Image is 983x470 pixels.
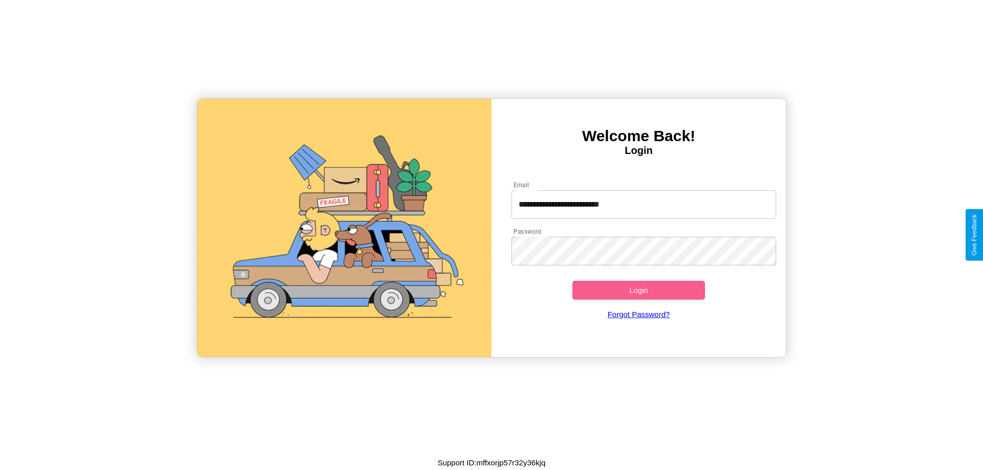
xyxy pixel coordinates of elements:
a: Forgot Password? [506,300,772,329]
p: Support ID: mffxorjp57r32y36kjq [438,456,546,469]
h4: Login [491,145,786,156]
div: Give Feedback [971,214,978,256]
h3: Welcome Back! [491,127,786,145]
img: gif [197,99,491,357]
button: Login [572,281,705,300]
label: Password [514,227,541,236]
label: Email [514,181,529,189]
